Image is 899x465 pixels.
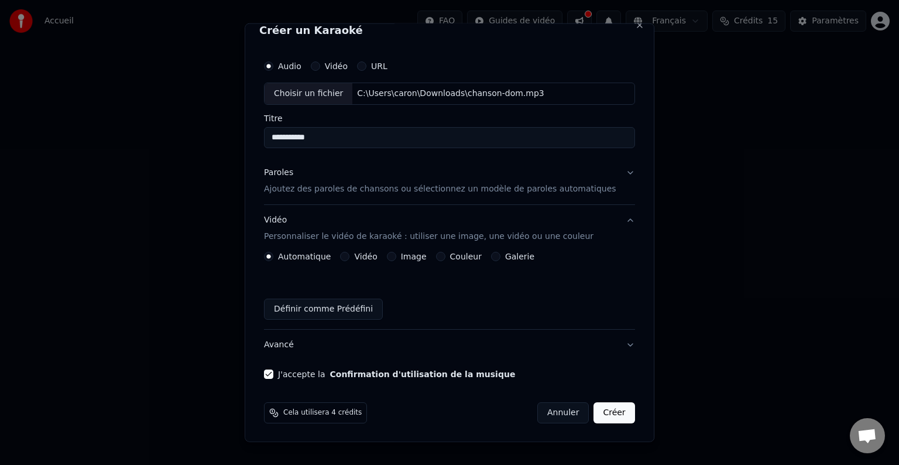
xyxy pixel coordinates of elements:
[265,83,352,104] div: Choisir un fichier
[264,114,635,122] label: Titre
[259,25,640,36] h2: Créer un Karaoké
[353,88,549,100] div: C:\Users\caron\Downloads\chanson-dom.mp3
[264,252,635,329] div: VidéoPersonnaliser le vidéo de karaoké : utiliser une image, une vidéo ou une couleur
[330,370,516,378] button: J'accepte la
[264,214,593,242] div: Vidéo
[278,370,515,378] label: J'accepte la
[264,231,593,242] p: Personnaliser le vidéo de karaoké : utiliser une image, une vidéo ou une couleur
[505,252,534,261] label: Galerie
[264,158,635,204] button: ParolesAjoutez des paroles de chansons ou sélectionnez un modèle de paroles automatiques
[278,62,301,70] label: Audio
[355,252,378,261] label: Vidéo
[278,252,331,261] label: Automatique
[264,167,293,179] div: Paroles
[450,252,482,261] label: Couleur
[283,408,362,418] span: Cela utilisera 4 crédits
[264,299,383,320] button: Définir comme Prédéfini
[594,402,635,423] button: Créer
[325,62,348,70] label: Vidéo
[537,402,589,423] button: Annuler
[264,330,635,360] button: Avancé
[264,205,635,252] button: VidéoPersonnaliser le vidéo de karaoké : utiliser une image, une vidéo ou une couleur
[401,252,427,261] label: Image
[264,183,616,195] p: Ajoutez des paroles de chansons ou sélectionnez un modèle de paroles automatiques
[371,62,387,70] label: URL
